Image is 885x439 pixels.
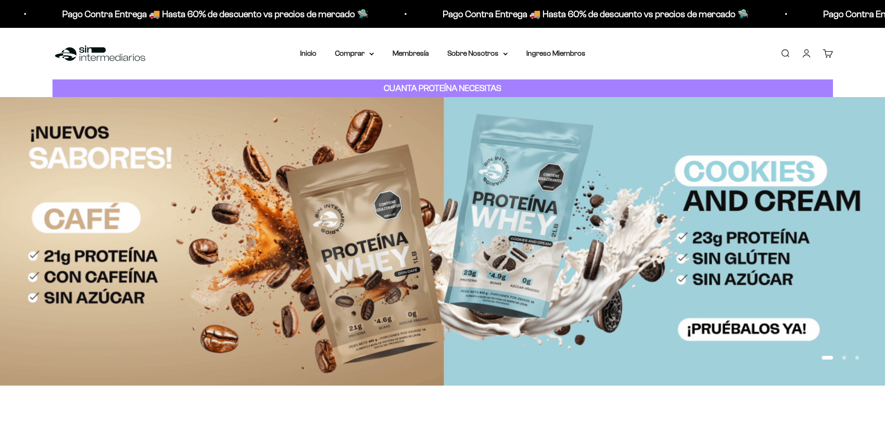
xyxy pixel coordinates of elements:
[61,7,367,21] p: Pago Contra Entrega 🚚 Hasta 60% de descuento vs precios de mercado 🛸
[393,49,429,57] a: Membresía
[442,7,748,21] p: Pago Contra Entrega 🚚 Hasta 60% de descuento vs precios de mercado 🛸
[447,47,508,59] summary: Sobre Nosotros
[300,49,316,57] a: Inicio
[335,47,374,59] summary: Comprar
[384,83,501,93] strong: CUANTA PROTEÍNA NECESITAS
[526,49,585,57] a: Ingreso Miembros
